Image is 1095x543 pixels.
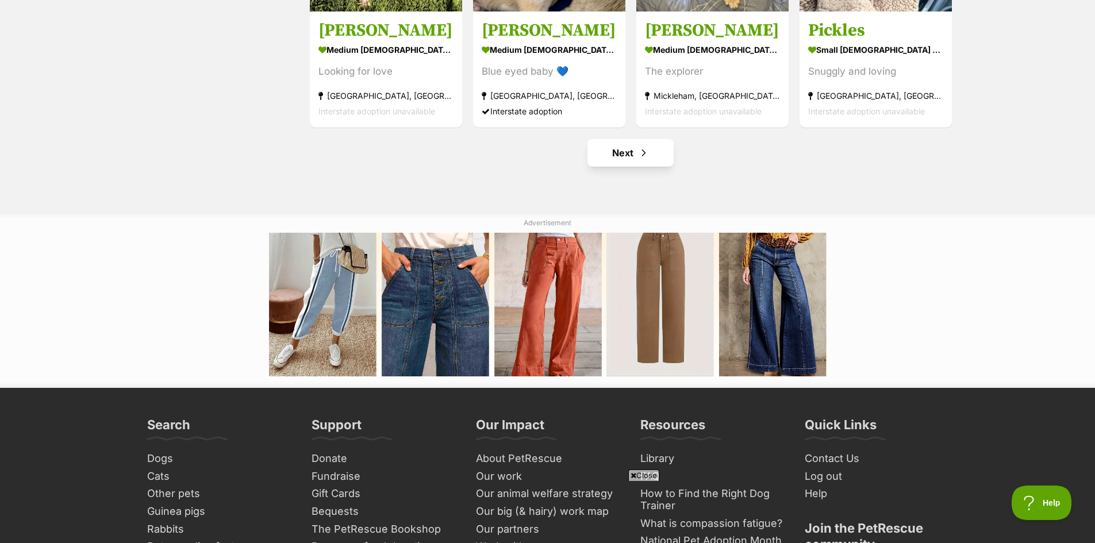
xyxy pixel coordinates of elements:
[645,106,762,116] span: Interstate adoption unavailable
[147,417,190,440] h3: Search
[471,450,624,468] a: About PetRescue
[645,88,780,103] div: Mickleham, [GEOGRAPHIC_DATA]
[318,41,454,58] div: medium [DEMOGRAPHIC_DATA] Dog
[307,450,460,468] a: Donate
[800,468,953,486] a: Log out
[471,468,624,486] a: Our work
[808,106,925,116] span: Interstate adoption unavailable
[143,503,295,521] a: Guinea pigs
[476,417,544,440] h3: Our Impact
[482,41,617,58] div: medium [DEMOGRAPHIC_DATA] Dog
[805,417,877,440] h3: Quick Links
[143,468,295,486] a: Cats
[800,450,953,468] a: Contact Us
[143,521,295,538] a: Rabbits
[482,103,617,119] div: Interstate adoption
[482,88,617,103] div: [GEOGRAPHIC_DATA], [GEOGRAPHIC_DATA]
[269,486,827,537] iframe: Advertisement
[628,469,659,481] span: Close
[269,233,827,376] iframe: Advertisement
[1012,486,1072,520] iframe: Help Scout Beacon - Open
[318,88,454,103] div: [GEOGRAPHIC_DATA], [GEOGRAPHIC_DATA]
[587,139,674,167] a: Next page
[808,64,943,79] div: Snuggly and loving
[800,485,953,503] a: Help
[318,20,454,41] h3: [PERSON_NAME]
[318,106,435,116] span: Interstate adoption unavailable
[636,11,789,128] a: [PERSON_NAME] medium [DEMOGRAPHIC_DATA] Dog The explorer Mickleham, [GEOGRAPHIC_DATA] Interstate ...
[645,64,780,79] div: The explorer
[307,468,460,486] a: Fundraise
[312,417,362,440] h3: Support
[636,450,789,468] a: Library
[800,11,952,128] a: Pickles small [DEMOGRAPHIC_DATA] Dog Snuggly and loving [GEOGRAPHIC_DATA], [GEOGRAPHIC_DATA] Inte...
[636,468,789,486] a: FAQ
[808,20,943,41] h3: Pickles
[482,20,617,41] h3: [PERSON_NAME]
[143,450,295,468] a: Dogs
[309,139,953,167] nav: Pagination
[640,417,705,440] h3: Resources
[318,64,454,79] div: Looking for love
[482,64,617,79] div: Blue eyed baby 💙
[143,485,295,503] a: Other pets
[473,11,625,128] a: [PERSON_NAME] medium [DEMOGRAPHIC_DATA] Dog Blue eyed baby 💙 [GEOGRAPHIC_DATA], [GEOGRAPHIC_DATA]...
[645,20,780,41] h3: [PERSON_NAME]
[808,88,943,103] div: [GEOGRAPHIC_DATA], [GEOGRAPHIC_DATA]
[310,11,462,128] a: [PERSON_NAME] medium [DEMOGRAPHIC_DATA] Dog Looking for love [GEOGRAPHIC_DATA], [GEOGRAPHIC_DATA]...
[645,41,780,58] div: medium [DEMOGRAPHIC_DATA] Dog
[808,41,943,58] div: small [DEMOGRAPHIC_DATA] Dog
